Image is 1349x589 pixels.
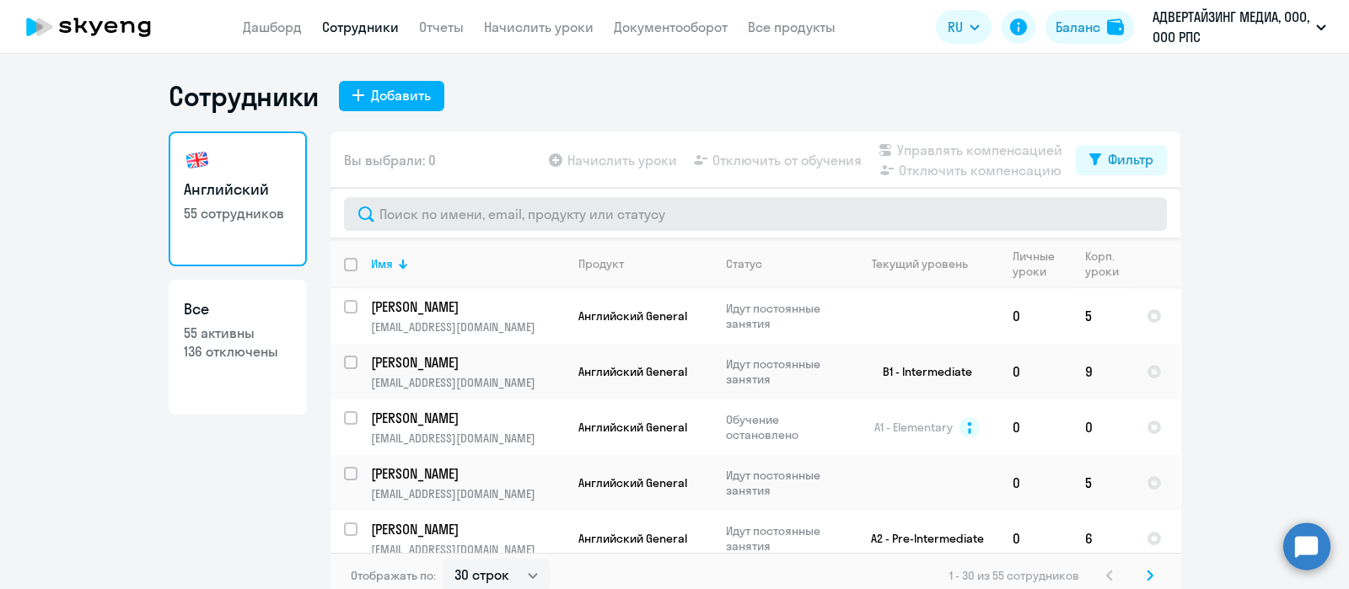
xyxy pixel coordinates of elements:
[371,353,564,372] a: [PERSON_NAME]
[371,297,564,316] a: [PERSON_NAME]
[999,288,1072,344] td: 0
[614,19,728,35] a: Документооборот
[856,256,998,271] div: Текущий уровень
[371,486,564,501] p: [EMAIL_ADDRESS][DOMAIN_NAME]
[322,19,399,35] a: Сотрудники
[1153,7,1309,47] p: АДВЕРТАЙЗИНГ МЕДИА, ООО, ООО РПС
[371,464,562,483] p: [PERSON_NAME]
[371,256,393,271] div: Имя
[1085,249,1119,279] div: Корп. уроки
[371,520,562,538] p: [PERSON_NAME]
[1144,7,1335,47] button: АДВЕРТАЙЗИНГ МЕДИА, ООО, ООО РПС
[371,319,564,335] p: [EMAIL_ADDRESS][DOMAIN_NAME]
[726,356,841,387] p: Идут постоянные занятия
[169,131,307,266] a: Английский55 сотрудников
[872,256,968,271] div: Текущий уровень
[1072,288,1133,344] td: 5
[999,455,1072,511] td: 0
[726,412,841,442] p: Обучение остановлено
[999,511,1072,566] td: 0
[999,344,1072,399] td: 0
[578,364,687,379] span: Английский General
[1107,19,1124,35] img: balance
[169,79,319,113] h1: Сотрудники
[371,542,564,557] p: [EMAIL_ADDRESS][DOMAIN_NAME]
[1056,17,1100,37] div: Баланс
[874,420,953,435] span: A1 - Elementary
[419,19,464,35] a: Отчеты
[371,409,564,427] a: [PERSON_NAME]
[484,19,594,35] a: Начислить уроки
[371,520,564,538] a: [PERSON_NAME]
[842,511,999,566] td: A2 - Pre-Intermediate
[842,344,999,399] td: B1 - Intermediate
[371,256,564,271] div: Имя
[184,342,292,361] p: 136 отключены
[371,375,564,390] p: [EMAIL_ADDRESS][DOMAIN_NAME]
[726,256,762,271] div: Статус
[371,409,562,427] p: [PERSON_NAME]
[1045,10,1134,44] button: Балансbalance
[726,256,841,271] div: Статус
[184,298,292,320] h3: Все
[184,179,292,201] h3: Английский
[1013,249,1071,279] div: Личные уроки
[578,308,687,324] span: Английский General
[578,256,712,271] div: Продукт
[371,297,562,316] p: [PERSON_NAME]
[371,431,564,446] p: [EMAIL_ADDRESS][DOMAIN_NAME]
[371,353,562,372] p: [PERSON_NAME]
[578,420,687,435] span: Английский General
[999,399,1072,455] td: 0
[344,197,1167,231] input: Поиск по имени, email, продукту или статусу
[1076,145,1167,175] button: Фильтр
[169,280,307,415] a: Все55 активны136 отключены
[1108,149,1153,169] div: Фильтр
[1072,455,1133,511] td: 5
[184,147,211,174] img: english
[339,81,444,111] button: Добавить
[726,468,841,498] p: Идут постоянные занятия
[1013,249,1056,279] div: Личные уроки
[184,204,292,222] p: 55 сотрудников
[949,568,1079,583] span: 1 - 30 из 55 сотрудников
[1085,249,1132,279] div: Корп. уроки
[1072,344,1133,399] td: 9
[184,324,292,342] p: 55 активны
[344,150,436,170] span: Вы выбрали: 0
[726,523,841,554] p: Идут постоянные занятия
[371,464,564,483] a: [PERSON_NAME]
[243,19,302,35] a: Дашборд
[1072,399,1133,455] td: 0
[948,17,963,37] span: RU
[578,256,624,271] div: Продукт
[578,475,687,490] span: Английский General
[748,19,836,35] a: Все продукты
[578,531,687,546] span: Английский General
[371,85,431,105] div: Добавить
[351,568,436,583] span: Отображать по:
[1072,511,1133,566] td: 6
[936,10,992,44] button: RU
[726,301,841,331] p: Идут постоянные занятия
